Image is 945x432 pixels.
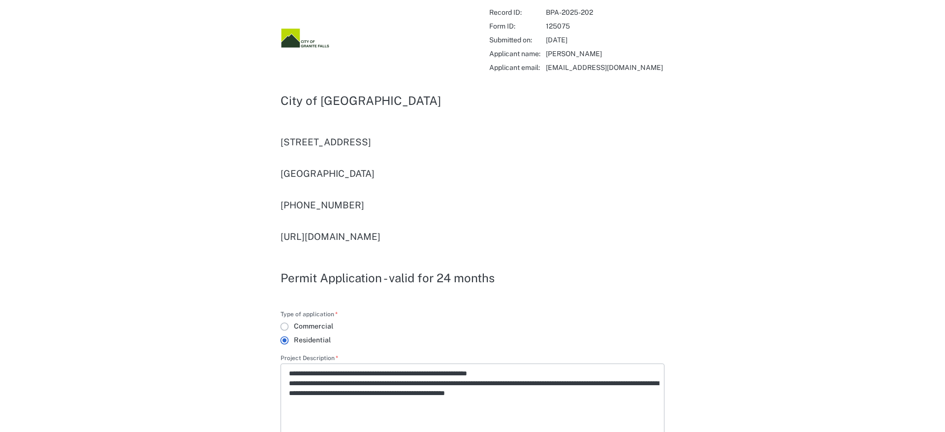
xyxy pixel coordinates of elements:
td: Record ID: [489,6,544,19]
td: [PERSON_NAME] [545,47,663,60]
td: Form ID: [489,20,544,33]
td: Submitted on: [489,33,544,46]
h2: Permit Application - valid for 24 months [281,272,664,284]
td: Applicant email: [489,61,544,74]
td: [DATE] [545,33,663,46]
td: BPA-2025-202 [545,6,663,19]
td: Applicant name: [489,47,544,60]
a: [EMAIL_ADDRESS][DOMAIN_NAME] [546,64,663,71]
h3: [URL][DOMAIN_NAME] [281,231,664,242]
label: Type of application [281,311,341,320]
h3: [STREET_ADDRESS] [281,136,664,148]
h3: [PHONE_NUMBER] [281,199,664,211]
h3: [GEOGRAPHIC_DATA] [281,167,664,179]
td: 125075 [545,20,663,33]
img: Granite Falls [281,27,330,49]
h2: City of [GEOGRAPHIC_DATA] [281,95,664,106]
label: Project Description [281,355,664,364]
span: Commercial [294,322,333,332]
span: Residential [294,335,331,345]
